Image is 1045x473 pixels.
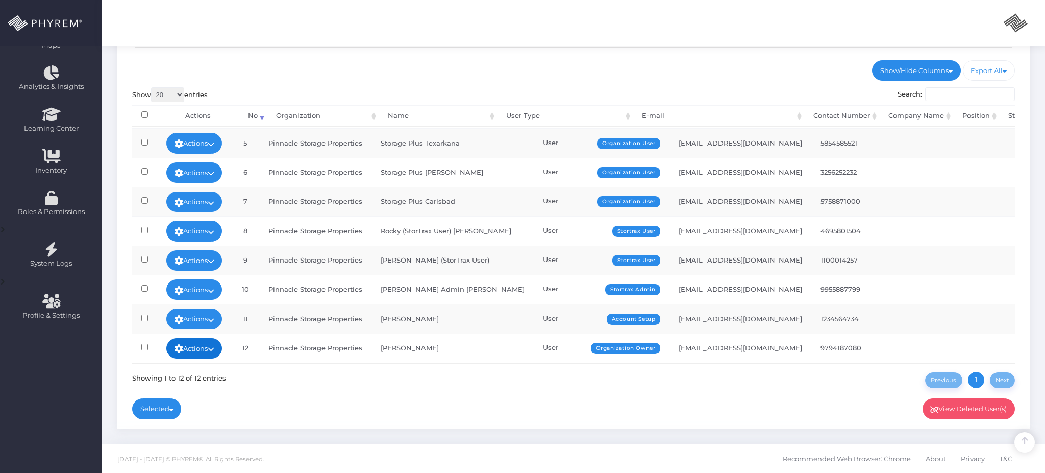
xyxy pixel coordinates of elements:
td: 1234564734 [811,304,886,333]
td: [PERSON_NAME] [371,334,534,363]
td: Pinnacle Storage Properties [259,304,371,333]
td: [PERSON_NAME] [371,304,534,333]
span: Account Setup [607,314,661,325]
td: 3256252232 [811,158,886,187]
span: Organization User [597,167,660,178]
div: User [543,226,660,236]
th: User Type: activate to sort column ascending [497,105,632,127]
span: T&C [1000,448,1012,470]
td: 5758871000 [811,187,886,216]
td: 12 [231,334,259,363]
div: User [543,255,660,265]
a: View Deleted User(s) [923,398,1015,419]
td: 10 [231,275,259,304]
a: 1 [968,372,984,388]
span: Inventory [7,165,95,176]
div: User [543,314,660,324]
div: User [543,138,660,148]
td: Pinnacle Storage Properties [259,334,371,363]
a: Actions [166,338,222,359]
label: Search: [898,87,1015,102]
a: Actions [166,133,222,153]
span: Organization User [597,196,660,207]
span: Organization Owner [591,343,661,354]
div: User [543,343,660,353]
td: Pinnacle Storage Properties [259,187,371,216]
span: Stortrax User [612,226,661,237]
div: Showing 1 to 12 of 12 entries [132,370,226,383]
a: Selected [132,398,182,419]
span: Roles & Permissions [7,207,95,217]
div: User [543,196,660,206]
td: Pinnacle Storage Properties [259,216,371,245]
span: About [926,448,946,470]
span: Learning Center [7,124,95,134]
td: 5854585521 [811,128,886,157]
span: Profile & Settings [22,311,80,321]
span: Analytics & Insights [7,82,95,92]
td: Rocky (StorTrax User) [PERSON_NAME] [371,216,534,245]
th: No: activate to sort column ascending [239,105,267,127]
label: Show entries [132,87,208,102]
td: 5 [231,128,259,157]
td: 1100014257 [811,246,886,275]
td: [PERSON_NAME] Admin [PERSON_NAME] [371,275,534,304]
td: [EMAIL_ADDRESS][DOMAIN_NAME] [669,304,811,333]
td: 9794187080 [811,334,886,363]
a: Actions [166,250,222,271]
td: Storage Plus [PERSON_NAME] [371,158,534,187]
td: Pinnacle Storage Properties [259,128,371,157]
td: Pinnacle Storage Properties [259,275,371,304]
span: Recommended Web Browser: Chrome [783,448,911,470]
td: Pinnacle Storage Properties [259,246,371,275]
th: Position: activate to sort column ascending [953,105,999,127]
a: Export All [963,60,1015,81]
a: Actions [166,309,222,329]
a: Actions [166,192,222,212]
th: Actions [157,105,239,127]
div: User [543,167,660,177]
td: 11 [231,304,259,333]
th: E-mail: activate to sort column ascending [633,105,804,127]
a: Actions [166,279,222,300]
td: [EMAIL_ADDRESS][DOMAIN_NAME] [669,275,811,304]
td: [EMAIL_ADDRESS][DOMAIN_NAME] [669,216,811,245]
td: [EMAIL_ADDRESS][DOMAIN_NAME] [669,334,811,363]
td: 4695801504 [811,216,886,245]
td: [PERSON_NAME] (StorTrax User) [371,246,534,275]
th: Name: activate to sort column ascending [379,105,497,127]
td: 9 [231,246,259,275]
a: Show/Hide Columns [872,60,961,81]
td: 7 [231,187,259,216]
a: Actions [166,162,222,183]
span: Privacy [961,448,985,470]
th: Company Name: activate to sort column ascending [879,105,953,127]
td: [EMAIL_ADDRESS][DOMAIN_NAME] [669,158,811,187]
td: Storage Plus Carlsbad [371,187,534,216]
td: Pinnacle Storage Properties [259,158,371,187]
span: Organization User [597,138,660,149]
td: Storage Plus Texarkana [371,128,534,157]
td: [EMAIL_ADDRESS][DOMAIN_NAME] [669,246,811,275]
th: Organization: activate to sort column ascending [267,105,379,127]
td: [EMAIL_ADDRESS][DOMAIN_NAME] [669,187,811,216]
input: Search: [925,87,1015,102]
span: [DATE] - [DATE] © PHYREM®. All Rights Reserved. [117,456,264,463]
span: Stortrax User [612,255,661,266]
select: Showentries [151,87,184,102]
td: 8 [231,216,259,245]
td: 9955887799 [811,275,886,304]
th: Contact Number: activate to sort column ascending [804,105,879,127]
span: System Logs [7,258,95,269]
td: 6 [231,158,259,187]
span: Stortrax Admin [605,284,660,295]
a: Actions [166,221,222,241]
div: User [543,284,660,294]
td: [EMAIL_ADDRESS][DOMAIN_NAME] [669,128,811,157]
